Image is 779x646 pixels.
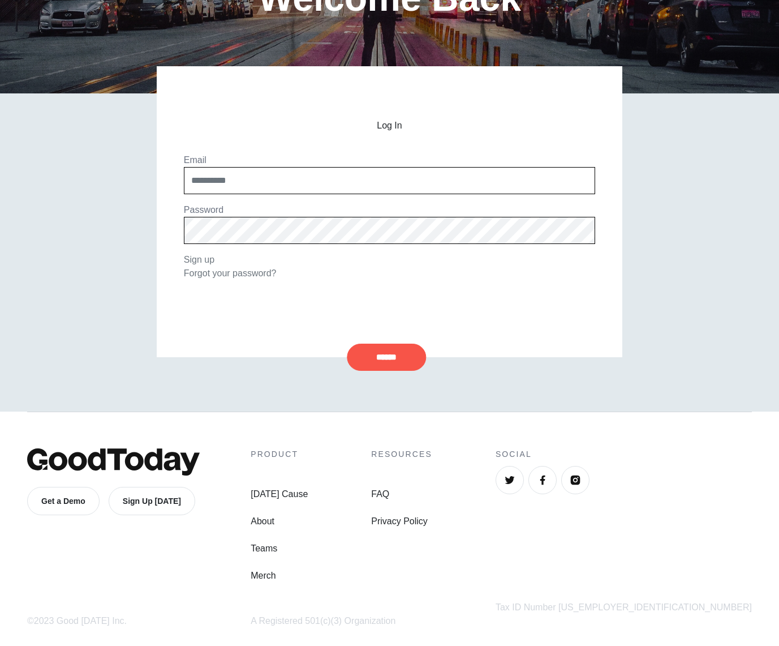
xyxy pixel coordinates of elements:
a: Sign up [184,255,214,264]
label: Password [184,205,223,215]
img: Facebook [537,474,548,486]
a: Privacy Policy [371,515,432,528]
a: Teams [251,542,308,555]
h2: Log In [184,121,595,131]
h4: Resources [371,448,432,460]
a: FAQ [371,487,432,501]
img: Twitter [504,474,515,486]
a: Merch [251,569,308,583]
label: Email [184,155,206,165]
h4: Product [251,448,308,460]
img: Instagram [570,474,581,486]
a: Sign Up [DATE] [109,487,195,515]
a: Instagram [561,466,589,494]
div: ©2023 Good [DATE] Inc. [27,614,251,628]
a: About [251,515,308,528]
h4: Social [496,448,752,460]
div: Tax ID Number [US_EMPLOYER_IDENTIFICATION_NUMBER] [496,601,752,614]
a: Facebook [528,466,557,494]
img: GoodToday [27,448,200,476]
a: [DATE] Cause [251,487,308,501]
a: Forgot your password? [184,268,277,278]
div: A Registered 501(c)(3) Organization [251,614,496,628]
a: Get a Demo [27,487,100,515]
a: Twitter [496,466,524,494]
